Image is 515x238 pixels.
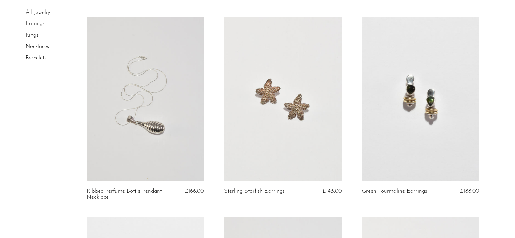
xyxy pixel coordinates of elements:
span: £166.00 [185,188,204,194]
a: Earrings [26,21,45,26]
a: Green Tourmaline Earrings [362,188,427,194]
a: Sterling Starfish Earrings [224,188,285,194]
a: Rings [26,32,38,38]
a: Necklaces [26,44,49,49]
a: Ribbed Perfume Bottle Pendant Necklace [87,188,165,201]
span: £188.00 [460,188,479,194]
a: Bracelets [26,55,46,60]
span: £143.00 [323,188,342,194]
a: All Jewelry [26,9,50,15]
